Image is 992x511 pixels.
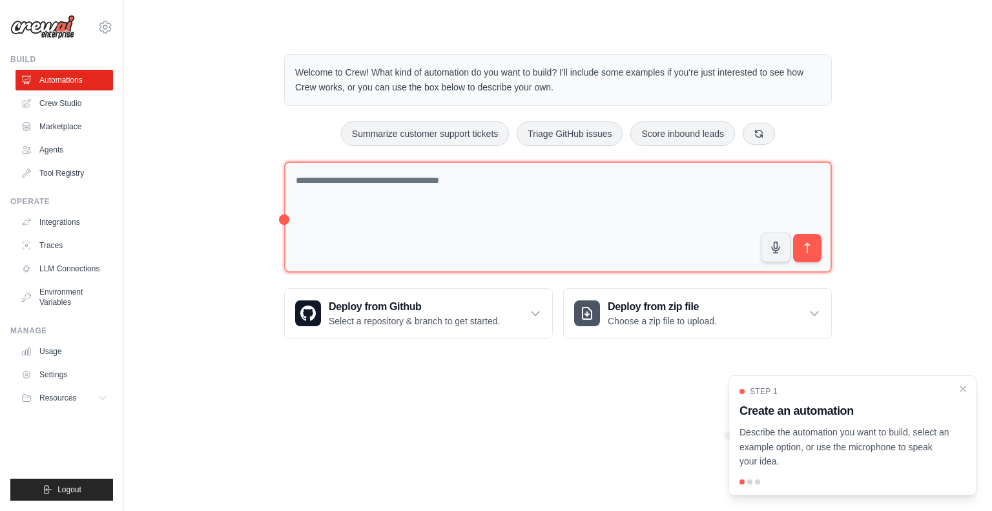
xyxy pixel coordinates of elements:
p: Choose a zip file to upload. [608,315,717,328]
a: Integrations [15,212,113,233]
img: Logo [10,15,75,39]
a: Traces [15,235,113,256]
span: Resources [39,393,76,403]
button: Resources [15,388,113,408]
div: Manage [10,326,113,336]
span: Step 1 [750,386,778,397]
p: Describe the automation you want to build, select an example option, or use the microphone to spe... [739,425,950,469]
div: Build [10,54,113,65]
a: Tool Registry [15,163,113,183]
a: Marketplace [15,116,113,137]
a: Settings [15,364,113,385]
button: Summarize customer support tickets [341,121,509,146]
div: Operate [10,196,113,207]
a: Agents [15,140,113,160]
a: Crew Studio [15,93,113,114]
p: Welcome to Crew! What kind of automation do you want to build? I'll include some examples if you'... [295,65,821,95]
span: Logout [57,485,81,495]
iframe: Chat Widget [927,449,992,511]
p: Select a repository & branch to get started. [329,315,500,328]
button: Triage GitHub issues [517,121,623,146]
h3: Deploy from zip file [608,299,717,315]
h3: Create an automation [739,402,950,420]
button: Logout [10,479,113,501]
h3: Deploy from Github [329,299,500,315]
a: Usage [15,341,113,362]
a: Environment Variables [15,282,113,313]
a: Automations [15,70,113,90]
button: Close walkthrough [958,384,968,394]
button: Score inbound leads [630,121,735,146]
a: LLM Connections [15,258,113,279]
